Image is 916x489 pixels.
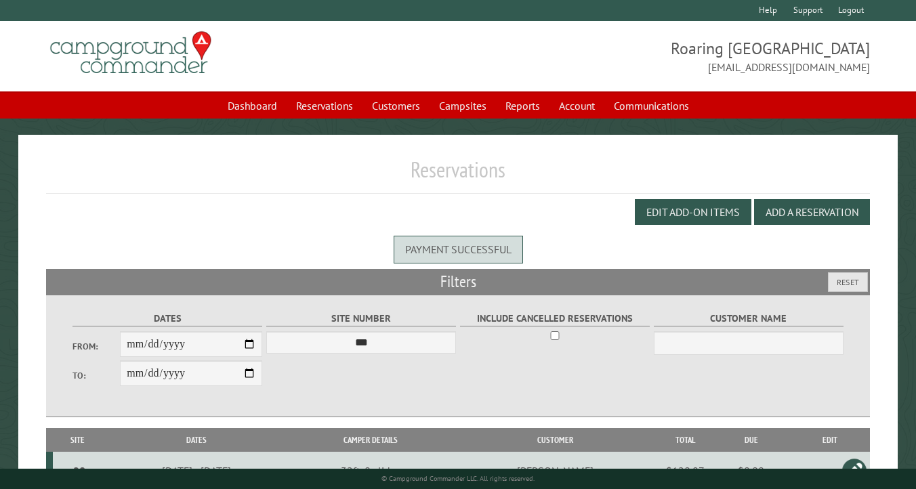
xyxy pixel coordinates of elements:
th: Edit [790,428,870,452]
th: Site [53,428,103,452]
button: Add a Reservation [754,199,870,225]
th: Dates [103,428,290,452]
div: [DATE] - [DATE] [105,464,287,477]
span: Roaring [GEOGRAPHIC_DATA] [EMAIL_ADDRESS][DOMAIN_NAME] [458,37,870,75]
button: Reset [828,272,868,292]
a: Dashboard [220,93,285,119]
h2: Filters [46,269,871,295]
a: Account [551,93,603,119]
th: Total [658,428,712,452]
div: Payment successful [394,236,523,263]
a: Customers [364,93,428,119]
label: Dates [72,311,262,326]
th: Customer [452,428,658,452]
label: Site Number [266,311,456,326]
h1: Reservations [46,156,871,194]
th: Camper Details [289,428,452,452]
th: Due [712,428,790,452]
label: Customer Name [654,311,844,326]
a: Campsites [431,93,495,119]
label: From: [72,340,120,353]
a: Communications [606,93,697,119]
a: Reservations [288,93,361,119]
a: Reports [497,93,548,119]
label: Include Cancelled Reservations [460,311,650,326]
img: Campground Commander [46,26,215,79]
button: Edit Add-on Items [635,199,751,225]
div: 20 [58,464,101,477]
label: To: [72,369,120,382]
small: © Campground Commander LLC. All rights reserved. [381,474,535,483]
